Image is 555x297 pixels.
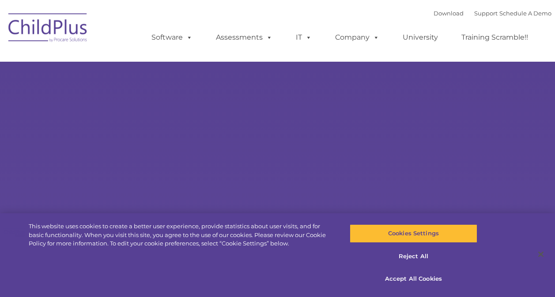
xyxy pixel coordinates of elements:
button: Cookies Settings [350,224,477,243]
button: Reject All [350,247,477,266]
button: Close [531,245,551,264]
a: Assessments [207,29,281,46]
img: ChildPlus by Procare Solutions [4,7,92,51]
a: Training Scramble!! [453,29,537,46]
a: IT [287,29,321,46]
font: | [434,10,551,17]
div: This website uses cookies to create a better user experience, provide statistics about user visit... [29,222,333,248]
a: Download [434,10,464,17]
a: Support [474,10,498,17]
a: Company [326,29,388,46]
button: Accept All Cookies [350,270,477,288]
a: Software [143,29,201,46]
a: Schedule A Demo [499,10,551,17]
a: University [394,29,447,46]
